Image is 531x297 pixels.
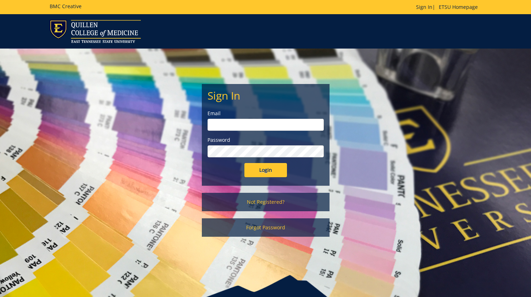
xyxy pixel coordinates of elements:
h2: Sign In [208,90,324,101]
label: Email [208,110,324,117]
img: ETSU logo [50,20,141,43]
label: Password [208,136,324,144]
input: Login [244,163,287,177]
p: | [416,4,481,11]
a: Forgot Password [202,218,330,237]
a: Sign In [416,4,432,10]
a: Not Registered? [202,193,330,211]
a: ETSU Homepage [435,4,481,10]
h5: BMC Creative [50,4,82,9]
